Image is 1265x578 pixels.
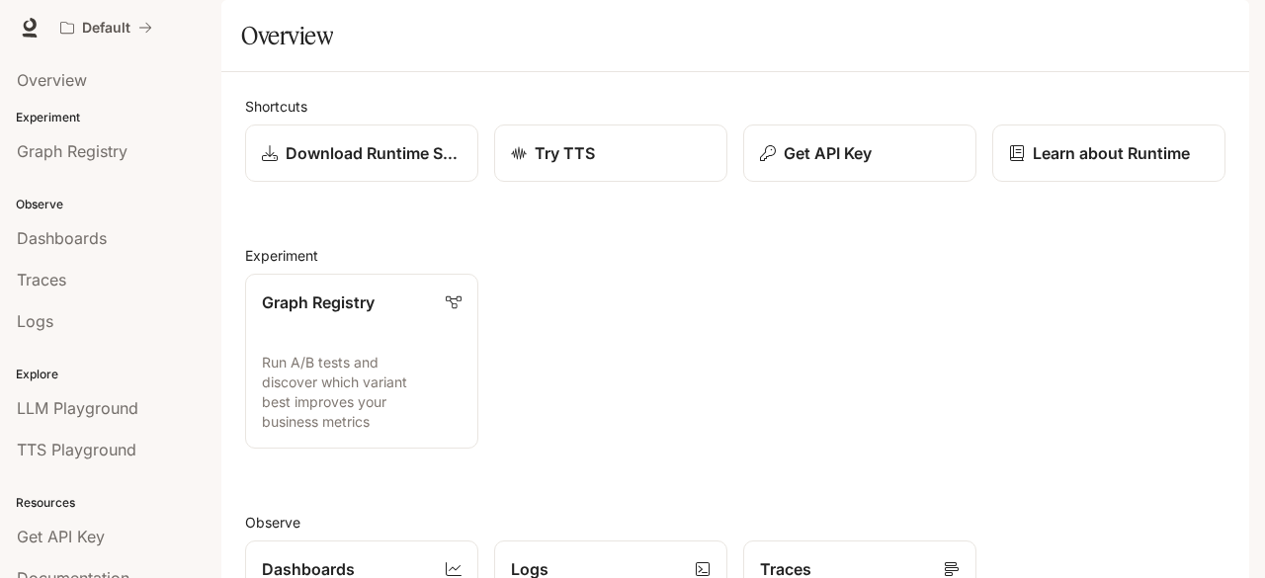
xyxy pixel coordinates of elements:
[245,245,1225,266] h2: Experiment
[82,20,130,37] p: Default
[262,290,375,314] p: Graph Registry
[286,141,462,165] p: Download Runtime SDK
[245,124,478,182] a: Download Runtime SDK
[535,141,595,165] p: Try TTS
[245,96,1225,117] h2: Shortcuts
[245,512,1225,533] h2: Observe
[245,274,478,449] a: Graph RegistryRun A/B tests and discover which variant best improves your business metrics
[241,16,333,55] h1: Overview
[51,8,161,47] button: All workspaces
[494,124,727,182] a: Try TTS
[743,124,976,182] button: Get API Key
[1033,141,1190,165] p: Learn about Runtime
[992,124,1225,182] a: Learn about Runtime
[262,353,462,432] p: Run A/B tests and discover which variant best improves your business metrics
[784,141,872,165] p: Get API Key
